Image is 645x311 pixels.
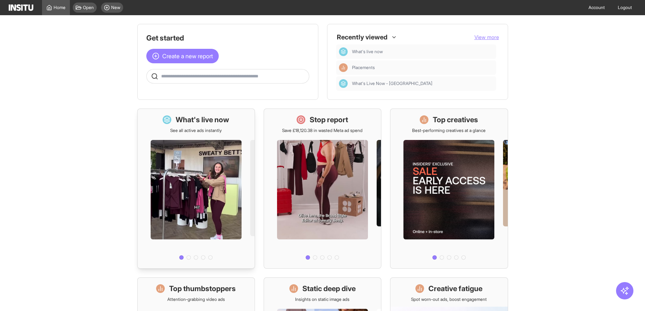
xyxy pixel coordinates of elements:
[9,4,33,11] img: Logo
[146,33,309,43] h1: Get started
[352,65,375,71] span: Placements
[352,81,493,86] span: What's Live Now - UK
[146,49,219,63] button: Create a new report
[352,65,493,71] span: Placements
[167,297,225,302] p: Attention-grabbing video ads
[310,115,348,125] h1: Stop report
[83,5,94,10] span: Open
[390,108,508,269] a: Top creativesBest-performing creatives at a glance
[352,49,493,55] span: What's live now
[302,284,356,294] h1: Static deep dive
[170,128,222,133] p: See all active ads instantly
[352,81,432,86] span: What's Live Now - [GEOGRAPHIC_DATA]
[474,34,499,41] button: View more
[54,5,66,10] span: Home
[111,5,120,10] span: New
[162,52,213,60] span: Create a new report
[137,108,255,269] a: What's live nowSee all active ads instantly
[264,108,381,269] a: Stop reportSave £18,120.38 in wasted Meta ad spend
[433,115,478,125] h1: Top creatives
[339,63,348,72] div: Insights
[412,128,486,133] p: Best-performing creatives at a glance
[295,297,349,302] p: Insights on static image ads
[282,128,363,133] p: Save £18,120.38 in wasted Meta ad spend
[169,284,236,294] h1: Top thumbstoppers
[339,79,348,88] div: Dashboard
[474,34,499,40] span: View more
[352,49,383,55] span: What's live now
[339,47,348,56] div: Dashboard
[176,115,229,125] h1: What's live now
